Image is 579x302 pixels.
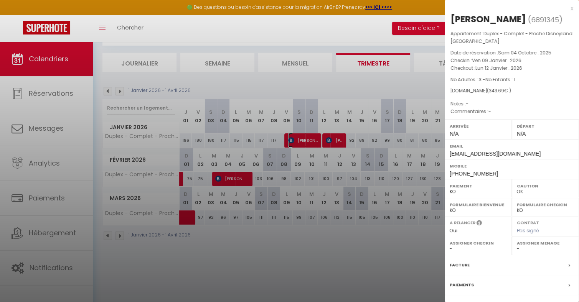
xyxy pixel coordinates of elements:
[528,14,563,25] span: ( )
[450,108,573,115] p: Commentaires :
[450,151,541,157] span: [EMAIL_ADDRESS][DOMAIN_NAME]
[450,49,573,57] p: Date de réservation :
[450,220,475,226] label: A relancer
[450,122,507,130] label: Arrivée
[450,13,526,25] div: [PERSON_NAME]
[487,87,511,94] span: ( € )
[488,108,491,115] span: -
[517,239,574,247] label: Assigner Menage
[466,100,468,107] span: -
[450,64,573,72] p: Checkout :
[517,131,526,137] span: N/A
[485,76,515,83] span: Nb Enfants : 1
[517,122,574,130] label: Départ
[450,171,498,177] span: [PHONE_NUMBER]
[450,30,572,44] span: Duplex - Complet - Proche Disneyland [GEOGRAPHIC_DATA]
[472,57,521,64] span: Ven 09 Janvier . 2026
[450,182,507,190] label: Paiement
[475,65,522,71] span: Lun 12 Janvier . 2026
[489,87,504,94] span: 343.69
[450,142,574,150] label: Email
[450,100,573,108] p: Notes :
[450,57,573,64] p: Checkin :
[445,4,573,13] div: x
[517,201,574,208] label: Formulaire Checkin
[517,227,539,234] span: Pas signé
[531,15,559,25] span: 6891345
[450,261,470,269] label: Facture
[450,87,573,95] div: [DOMAIN_NAME]
[517,182,574,190] label: Caution
[517,220,539,225] label: Contrat
[450,239,507,247] label: Assigner Checkin
[450,30,573,45] p: Appartement :
[450,131,459,137] span: N/A
[450,76,515,83] span: Nb Adultes : 3 -
[498,49,551,56] span: Sam 04 Octobre . 2025
[450,162,574,170] label: Mobile
[450,201,507,208] label: Formulaire Bienvenue
[450,281,474,289] label: Paiements
[477,220,482,228] i: Sélectionner OUI si vous souhaiter envoyer les séquences de messages post-checkout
